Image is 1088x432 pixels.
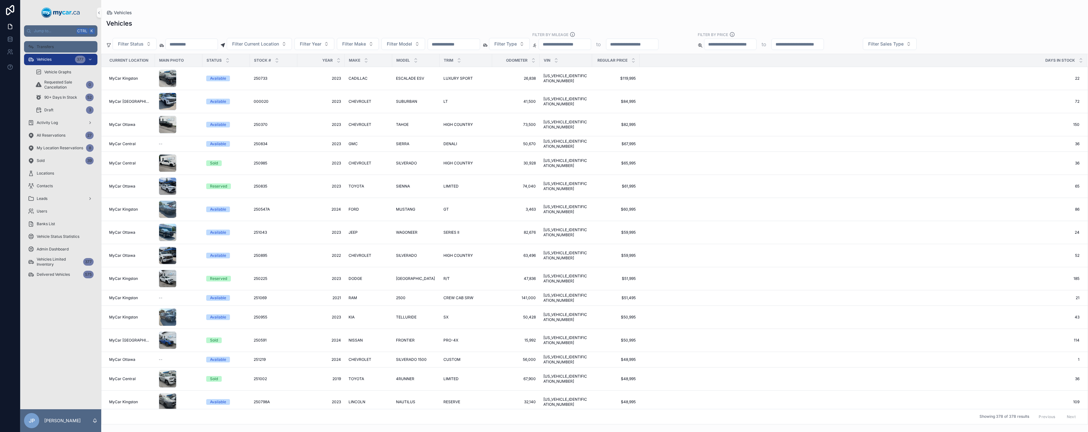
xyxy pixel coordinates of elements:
a: 86 [640,207,1079,212]
span: 185 [640,276,1079,281]
span: LIMITED [443,184,459,189]
button: Select Button [294,38,334,50]
span: 2024 [301,207,341,212]
span: MyCar [GEOGRAPHIC_DATA] [109,99,151,104]
span: MyCar Kingston [109,295,138,300]
div: Available [210,207,226,212]
a: Available [206,99,246,104]
span: Leads [37,196,47,201]
span: 3,463 [496,207,536,212]
span: DENALI [443,141,457,146]
span: 26,838 [496,76,536,81]
span: Delivered Vehicles [37,272,70,277]
a: DODGE [349,276,388,281]
a: 2023 [301,161,341,166]
a: 2023 [301,184,341,189]
span: 251043 [254,230,267,235]
span: JEEP [349,230,358,235]
a: Sold39 [24,155,97,166]
span: MyCar Ottawa [109,184,135,189]
span: MyCar Ottawa [109,122,135,127]
span: $84,995 [596,99,636,104]
a: $59,995 [596,230,636,235]
span: 2022 [301,253,341,258]
span: GMC [349,141,358,146]
span: Requested Sale Cancellation [44,80,83,90]
a: MyCar Kingston [109,76,151,81]
span: Transfers [37,44,54,49]
a: CHEVROLET [349,122,388,127]
div: Available [210,99,226,104]
span: Filter Year [300,41,321,47]
span: 250370 [254,122,268,127]
span: Activity Log [37,120,58,125]
span: 2023 [301,141,341,146]
a: LIMITED [443,184,488,189]
a: Available [206,230,246,235]
span: TOYOTA [349,184,364,189]
a: 250225 [254,276,294,281]
a: $67,995 [596,141,636,146]
a: Contacts [24,180,97,192]
span: 2023 [301,76,341,81]
a: Vehicles [106,9,132,16]
a: SIENNA [396,184,436,189]
a: [US_VEHICLE_IDENTIFICATION_NUMBER] [543,139,588,149]
span: CHEVROLET [349,99,371,104]
span: Vehicle Status Statistics [37,234,79,239]
label: Filter By Mileage [532,32,568,37]
a: MUSTANG [396,207,436,212]
span: SUBURBAN [396,99,417,104]
span: WAGONEER [396,230,417,235]
span: MyCar Central [109,161,136,166]
span: [US_VEHICLE_IDENTIFICATION_NUMBER] [543,181,588,191]
span: 000020 [254,99,269,104]
span: 2023 [301,230,341,235]
a: WAGONEER [396,230,436,235]
div: 52 [85,94,94,101]
span: MUSTANG [396,207,415,212]
a: LT [443,99,488,104]
div: Reserved [210,183,227,189]
button: Jump to...CtrlK [24,25,97,37]
a: $119,995 [596,76,636,81]
span: SERIES II [443,230,459,235]
a: All Reservations27 [24,130,97,141]
span: MyCar Ottawa [109,253,135,258]
span: Vehicles [114,9,132,16]
span: 250733 [254,76,267,81]
a: SERIES II [443,230,488,235]
a: [US_VEHICLE_IDENTIFICATION_NUMBER] [543,204,588,214]
a: Available [206,76,246,81]
a: 52 [640,253,1079,258]
span: Sold [37,158,45,163]
a: Locations [24,168,97,179]
a: 2023 [301,122,341,127]
a: MyCar Central [109,161,151,166]
div: Available [210,141,226,147]
span: 74,040 [496,184,536,189]
a: Banks List [24,218,97,230]
span: 82,676 [496,230,536,235]
label: FILTER BY PRICE [698,32,728,37]
span: HIGH COUNTRY [443,253,473,258]
span: Banks List [37,221,55,226]
a: [US_VEHICLE_IDENTIFICATION_NUMBER] [543,120,588,130]
a: 250547A [254,207,294,212]
a: 41,500 [496,99,536,104]
span: SILVERADO [396,161,417,166]
span: 2023 [301,276,341,281]
div: Available [210,295,226,301]
a: [US_VEHICLE_IDENTIFICATION_NUMBER] [543,158,588,168]
a: 63,496 [496,253,536,258]
a: [US_VEHICLE_IDENTIFICATION_NUMBER] [543,73,588,83]
span: 36 [640,161,1079,166]
a: R/T [443,276,488,281]
span: [US_VEHICLE_IDENTIFICATION_NUMBER] [543,250,588,261]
